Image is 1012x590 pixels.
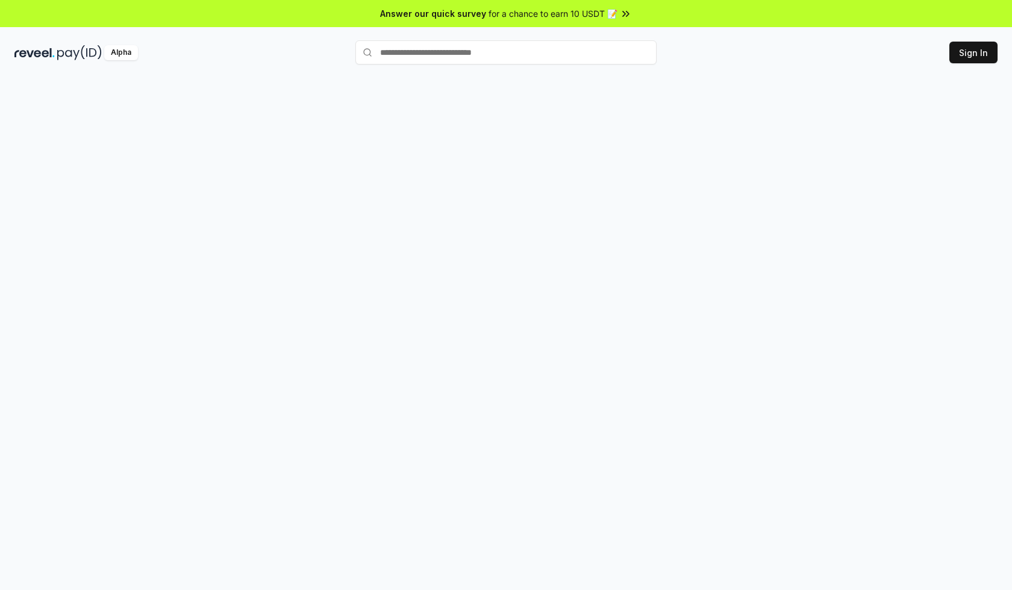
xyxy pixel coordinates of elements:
[489,7,617,20] span: for a chance to earn 10 USDT 📝
[57,45,102,60] img: pay_id
[104,45,138,60] div: Alpha
[949,42,998,63] button: Sign In
[14,45,55,60] img: reveel_dark
[380,7,486,20] span: Answer our quick survey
